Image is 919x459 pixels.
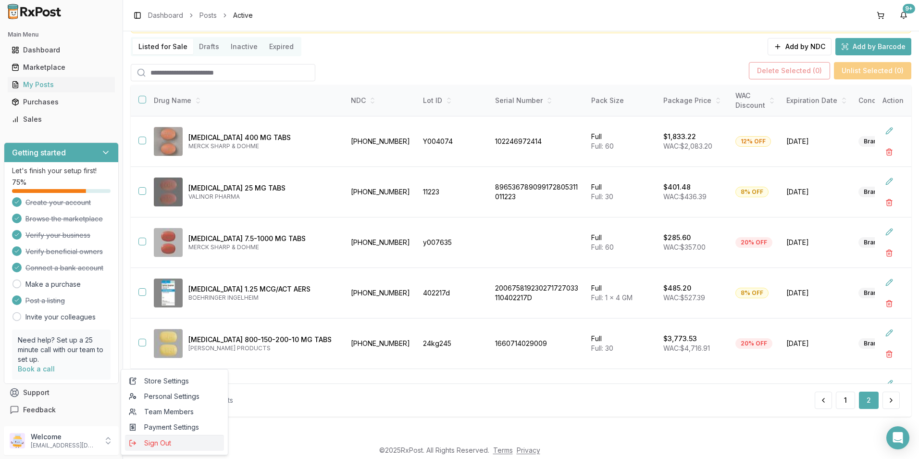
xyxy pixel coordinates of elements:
[585,217,658,268] td: Full
[188,335,337,344] p: [MEDICAL_DATA] 800-150-200-10 MG TABS
[423,96,484,105] div: Lot ID
[786,339,847,348] span: [DATE]
[489,116,585,167] td: 102246972414
[12,178,26,187] span: 75 %
[881,194,898,211] button: Delete
[663,243,706,251] span: WAC: $357.00
[417,319,489,369] td: 24kg245
[886,426,909,449] div: Open Intercom Messenger
[188,284,337,294] p: [MEDICAL_DATA] 1.25 MCG/ACT AERS
[735,187,769,197] div: 8% OFF
[585,167,658,217] td: Full
[4,60,119,75] button: Marketplace
[881,345,898,363] button: Delete
[663,132,696,141] p: $1,833.22
[417,116,489,167] td: Y004074
[591,293,633,302] span: Full: 1 x 4 GM
[735,136,771,147] div: 12% OFF
[345,217,417,268] td: [PHONE_NUMBER]
[31,442,98,449] p: [EMAIL_ADDRESS][DOMAIN_NAME]
[12,97,111,107] div: Purchases
[663,334,697,344] p: $3,773.53
[8,59,115,76] a: Marketplace
[835,38,911,55] button: Add by Barcode
[489,319,585,369] td: 1660714029009
[875,85,911,116] th: Action
[735,91,775,110] div: WAC Discount
[8,111,115,128] a: Sales
[25,296,65,306] span: Post a listing
[188,294,337,302] p: BOEHRINGER INGELHEIM
[881,173,898,190] button: Edit
[591,142,614,150] span: Full: 60
[12,63,111,72] div: Marketplace
[154,178,183,206] img: Movantik 25 MG TABS
[10,433,25,448] img: User avatar
[4,112,119,127] button: Sales
[129,407,220,417] span: Team Members
[735,237,772,248] div: 20% OFF
[12,80,111,89] div: My Posts
[858,338,900,349] div: Brand New
[881,223,898,241] button: Edit
[263,39,299,54] button: Expired
[154,96,337,105] div: Drug Name
[4,4,65,19] img: RxPost Logo
[345,369,417,420] td: [PHONE_NUMBER]
[125,373,224,389] a: Store Settings
[858,237,900,248] div: Brand New
[663,142,712,150] span: WAC: $2,083.20
[417,369,489,420] td: 25AG467
[31,432,98,442] p: Welcome
[735,288,769,298] div: 8% OFF
[489,167,585,217] td: 896536789099172805311011223
[417,167,489,217] td: 11223
[199,11,217,20] a: Posts
[129,392,220,401] span: Personal Settings
[4,94,119,110] button: Purchases
[663,293,705,302] span: WAC: $527.39
[663,283,691,293] p: $485.20
[188,142,337,150] p: MERCK SHARP & DOHME
[663,182,691,192] p: $401.48
[489,268,585,319] td: 200675819230271727033110402217D
[345,116,417,167] td: [PHONE_NUMBER]
[25,247,103,256] span: Verify beneficial owners
[133,39,193,54] button: Listed for Sale
[663,192,707,201] span: WAC: $436.39
[25,230,90,240] span: Verify your business
[4,384,119,401] button: Support
[345,268,417,319] td: [PHONE_NUMBER]
[125,404,224,420] a: Team Members
[858,187,900,197] div: Brand New
[125,435,224,451] button: Sign Out
[591,243,614,251] span: Full: 60
[188,344,337,352] p: [PERSON_NAME] PRODUCTS
[23,405,56,415] span: Feedback
[417,217,489,268] td: y007635
[881,122,898,140] button: Edit
[188,133,337,142] p: [MEDICAL_DATA] 400 MG TABS
[188,243,337,251] p: MERCK SHARP & DOHME
[4,401,119,419] button: Feedback
[858,136,900,147] div: Brand New
[786,137,847,146] span: [DATE]
[858,288,900,298] div: Brand New
[517,446,540,454] a: Privacy
[881,295,898,312] button: Delete
[12,45,111,55] div: Dashboard
[129,422,220,432] span: Payment Settings
[12,147,66,158] h3: Getting started
[233,11,253,20] span: Active
[585,85,658,116] th: Pack Size
[25,198,91,207] span: Create your account
[188,193,337,201] p: VALINOR PHARMA
[25,263,103,273] span: Connect a bank account
[786,288,847,298] span: [DATE]
[585,268,658,319] td: Full
[836,392,855,409] a: 1
[881,244,898,262] button: Delete
[417,268,489,319] td: 402217d
[881,143,898,161] button: Delete
[768,38,832,55] button: Add by NDC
